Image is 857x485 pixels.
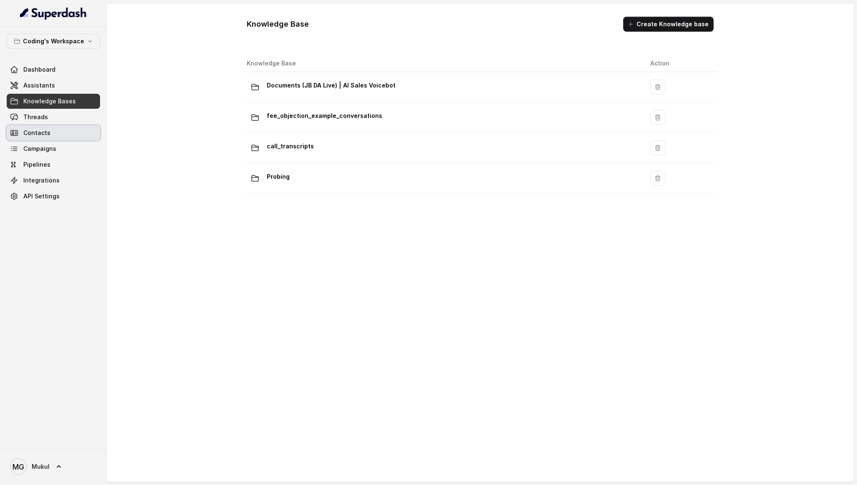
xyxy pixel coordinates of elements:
[7,455,100,478] a: Mukul
[23,176,60,185] span: Integrations
[623,17,714,32] button: Create Knowledge base
[7,94,100,109] a: Knowledge Bases
[267,109,382,122] p: fee_objection_example_conversations
[23,160,50,169] span: Pipelines
[23,129,50,137] span: Contacts
[7,62,100,77] a: Dashboard
[7,125,100,140] a: Contacts
[7,189,100,204] a: API Settings
[267,140,314,153] p: call_transcripts
[20,7,87,20] img: light.svg
[32,462,50,471] span: Mukul
[23,97,76,105] span: Knowledge Bases
[23,192,60,200] span: API Settings
[7,78,100,93] a: Assistants
[23,65,55,74] span: Dashboard
[267,79,396,92] p: Documents (JB DA Live) | AI Sales Voicebot
[7,34,100,49] button: Coding's Workspace
[23,145,56,153] span: Campaigns
[644,55,717,72] th: Action
[23,113,48,121] span: Threads
[23,81,55,90] span: Assistants
[23,36,84,46] p: Coding's Workspace
[243,55,644,72] th: Knowledge Base
[267,170,290,183] p: Probing
[7,141,100,156] a: Campaigns
[7,110,100,125] a: Threads
[247,17,309,31] h1: Knowledge Base
[13,462,24,471] text: MG
[7,157,100,172] a: Pipelines
[7,173,100,188] a: Integrations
